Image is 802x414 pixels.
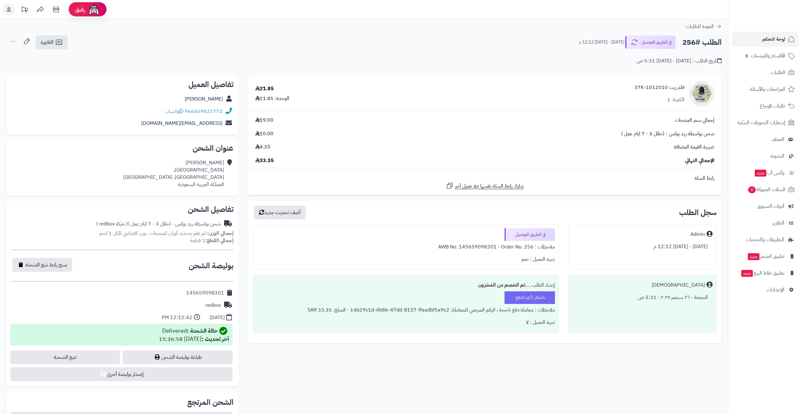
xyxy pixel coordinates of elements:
[26,261,67,269] span: نسخ رابط تتبع الشحنة
[505,228,555,241] div: في الطريق للتوصيل
[207,230,234,237] strong: إجمالي الوزن:
[737,118,785,127] span: إشعارات التحويلات البنكية
[254,206,306,219] button: أضف تحديث جديد
[750,85,785,94] span: المراجعات والأسئلة
[41,38,54,46] span: الفاتورة
[746,235,784,244] span: التطبيقات والخدمات
[11,81,234,88] h2: تفاصيل العميل
[732,265,798,281] a: تطبيق نقاط البيعجديد
[162,314,192,321] div: 12:12:42 PM
[255,143,270,151] span: 4.35
[732,98,798,114] a: طلبات الإرجاع
[732,132,798,147] a: العملاء
[17,3,32,17] a: تحديثات المنصة
[732,282,798,297] a: الإعدادات
[255,130,274,137] span: 10.00
[202,335,229,343] strong: آخر تحديث :
[257,241,555,253] div: ملاحظات : AWB No. 145659098301 - Order No. 256
[165,108,183,115] a: واتساب
[686,23,714,30] span: العودة للطلبات
[732,32,798,47] a: لوحة التحكم
[747,185,785,194] span: السلات المتروكة
[637,57,722,65] div: تاريخ الطلب : [DATE] - [DATE] 5:31 ص
[446,182,524,190] a: شارك رابط السلة نفسها مع عميل آخر
[257,304,555,316] div: ملاحظات : معاملة دفع ناجحة ، الرقم المرجعي للمعاملة: 14b29c1d-4b86-47dd-8157-ffaadbf5a9c2 - المبل...
[185,95,223,103] a: [PERSON_NAME]
[772,219,784,227] span: التقارير
[759,18,796,31] img: logo-2.png
[675,117,714,124] span: إجمالي سعر المنتجات
[741,270,753,277] span: جديد
[732,115,798,130] a: إشعارات التحويلات البنكية
[732,199,798,214] a: أدوات التسويق
[732,82,798,97] a: المراجعات والأسئلة
[257,316,555,329] div: تنبيه العميل : لا
[771,68,785,77] span: الطلبات
[96,220,221,228] div: شحن بواسطة ريد بوكس - (خلال 3 - 7 ايام عمل )
[572,241,713,253] div: [DATE] - [DATE] 12:12 م
[141,120,222,127] a: [EMAIL_ADDRESS][DOMAIN_NAME]
[572,291,713,304] div: الجمعة - ٢٦ سبتمبر ٢٠٢٥ - 5:31 ص
[190,237,234,244] small: 1 قطعة
[652,282,705,289] div: [DEMOGRAPHIC_DATA]
[88,3,100,16] img: ai-face.png
[748,186,756,193] span: 0
[505,291,555,304] div: بانتظار تأكيد الدفع
[210,314,225,321] div: [DATE]
[187,399,234,406] h2: الشحن المرتجع
[10,367,233,381] button: إصدار بوليصة أخرى
[754,168,784,177] span: وآتس آب
[741,269,784,277] span: تطبيق نقاط البيع
[478,281,525,289] b: تم الخصم من المخزون
[732,65,798,80] a: الطلبات
[205,302,221,309] div: redbox
[185,108,222,115] a: 966509821772
[621,130,714,137] span: شحن بواسطة ريد بوكس - (خلال 3 - 7 ايام عمل )
[689,81,714,106] img: 1724677367-37K-90x90.png
[634,84,684,91] a: فلتر زيت 1012010-37K
[257,279,555,291] div: إنشاء الطلب ....
[748,253,759,260] span: جديد
[579,39,624,45] small: [DATE] - [DATE] 12:12 م
[99,230,206,237] span: لم تقم بتحديد أوزان للمنتجات ، وزن افتراضي للكل 1 كجم
[685,157,714,164] span: الإجمالي النهائي
[455,183,524,190] span: شارك رابط السلة نفسها مع عميل آخر
[255,157,274,164] span: 33.35
[255,85,274,92] div: 21.85
[205,237,234,244] strong: إجمالي القطع:
[760,102,785,110] span: طلبات الإرجاع
[11,144,234,152] h2: عنوان الشحن
[251,175,719,182] div: رابط السلة
[96,220,128,228] span: ( شركة redbox )
[732,232,798,247] a: التطبيقات والخدمات
[625,36,676,49] button: في الطريق للتوصيل
[682,36,722,49] h2: الطلب #256
[766,285,784,294] span: الإعدادات
[772,135,784,144] span: العملاء
[12,258,72,272] button: نسخ رابط تتبع الشحنة
[732,149,798,164] a: المدونة
[770,152,784,160] span: المدونة
[732,182,798,197] a: السلات المتروكة0
[686,23,722,30] a: العودة للطلبات
[667,96,684,103] div: الكمية: 1
[255,117,274,124] span: 19.00
[159,327,229,343] div: Delivered [DATE] 15:36:58
[255,95,289,102] div: الوحدة: 21.85
[747,252,784,261] span: تطبيق المتجر
[757,202,784,211] span: أدوات التسويق
[11,206,234,213] h2: تفاصيل الشحن
[679,209,717,216] h3: سجل الطلب
[189,262,234,270] h2: بوليصة الشحن
[10,350,120,364] a: تتبع الشحنة
[690,231,705,238] div: Admin
[762,35,785,44] span: لوحة التحكم
[732,215,798,230] a: التقارير
[751,51,785,60] span: الأقسام والمنتجات
[257,253,555,265] div: تنبيه العميل : نعم
[732,249,798,264] a: تطبيق المتجرجديد
[674,143,714,151] span: ضريبة القيمة المضافة
[187,326,218,335] strong: حالة الشحنة :
[75,6,85,13] span: رفيق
